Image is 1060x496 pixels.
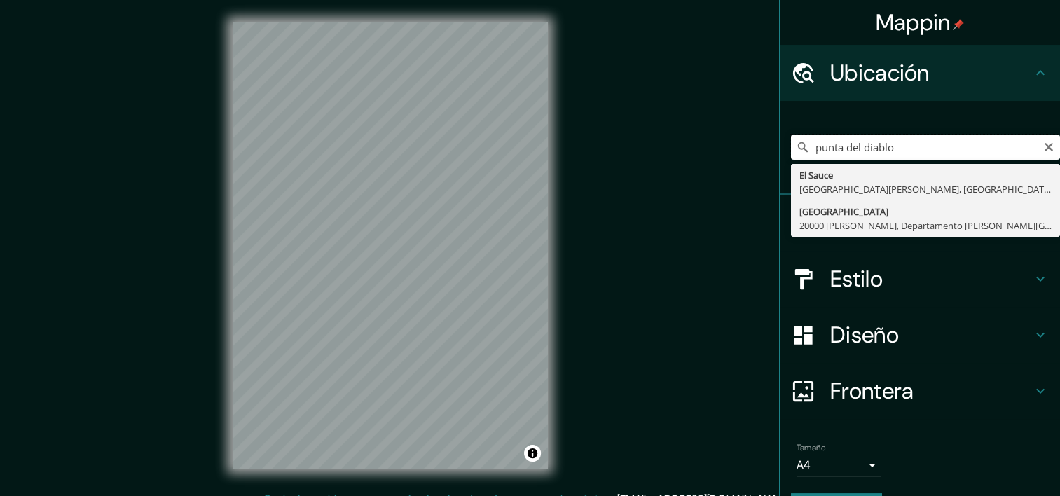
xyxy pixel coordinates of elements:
[799,168,1052,182] div: El Sauce
[830,321,1032,349] h4: Diseño
[830,209,1032,237] h4: Pines
[780,45,1060,101] div: Ubicación
[780,195,1060,251] div: Pines
[799,219,1052,233] div: 20000 [PERSON_NAME], Departamento [PERSON_NAME][GEOGRAPHIC_DATA], [GEOGRAPHIC_DATA]
[797,442,825,454] label: Tamaño
[830,377,1032,405] h4: Frontera
[797,454,881,476] div: A4
[876,8,951,37] font: Mappin
[780,307,1060,363] div: Diseño
[1043,139,1054,153] button: Claro
[830,59,1032,87] h4: Ubicación
[524,445,541,462] button: Alternar atribución
[233,22,548,469] canvas: Mapa
[799,205,1052,219] div: [GEOGRAPHIC_DATA]
[953,19,964,30] img: pin-icon.png
[780,251,1060,307] div: Estilo
[830,265,1032,293] h4: Estilo
[799,182,1052,196] div: [GEOGRAPHIC_DATA][PERSON_NAME], [GEOGRAPHIC_DATA][PERSON_NAME], [GEOGRAPHIC_DATA]
[791,135,1060,160] input: Elige tu ciudad o área
[780,363,1060,419] div: Frontera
